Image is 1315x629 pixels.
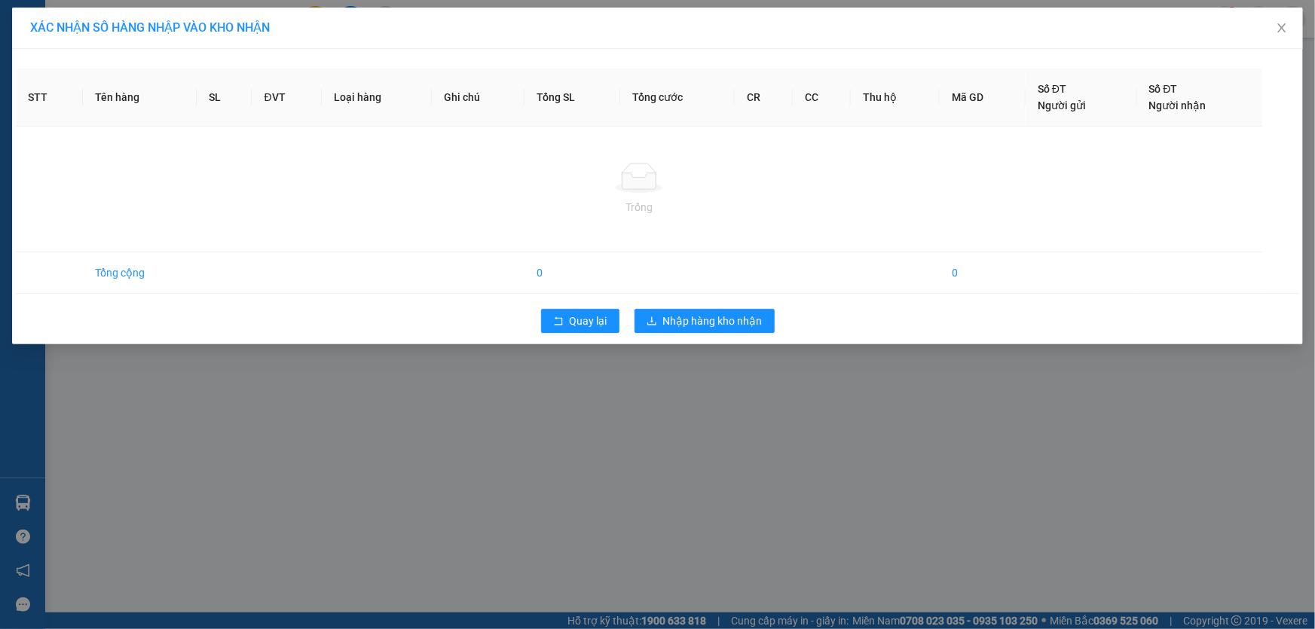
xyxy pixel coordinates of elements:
[432,69,524,127] th: Ghi chú
[524,69,621,127] th: Tổng SL
[524,252,621,294] td: 0
[663,313,763,329] span: Nhập hàng kho nhận
[83,69,197,127] th: Tên hàng
[635,309,775,333] button: downloadNhập hàng kho nhận
[1149,83,1178,95] span: Số ĐT
[940,252,1026,294] td: 0
[322,69,432,127] th: Loại hàng
[28,199,1250,215] div: Trống
[1261,8,1303,50] button: Close
[197,69,252,127] th: SL
[851,69,940,127] th: Thu hộ
[620,69,735,127] th: Tổng cước
[1149,99,1206,111] span: Người nhận
[793,69,851,127] th: CC
[252,69,321,127] th: ĐVT
[553,316,564,328] span: rollback
[1038,83,1066,95] span: Số ĐT
[83,252,197,294] td: Tổng cộng
[30,20,270,35] span: XÁC NHẬN SỐ HÀNG NHẬP VÀO KHO NHẬN
[647,316,657,328] span: download
[1038,99,1086,111] span: Người gửi
[541,309,619,333] button: rollbackQuay lại
[16,69,83,127] th: STT
[1276,22,1288,34] span: close
[570,313,607,329] span: Quay lại
[735,69,793,127] th: CR
[940,69,1026,127] th: Mã GD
